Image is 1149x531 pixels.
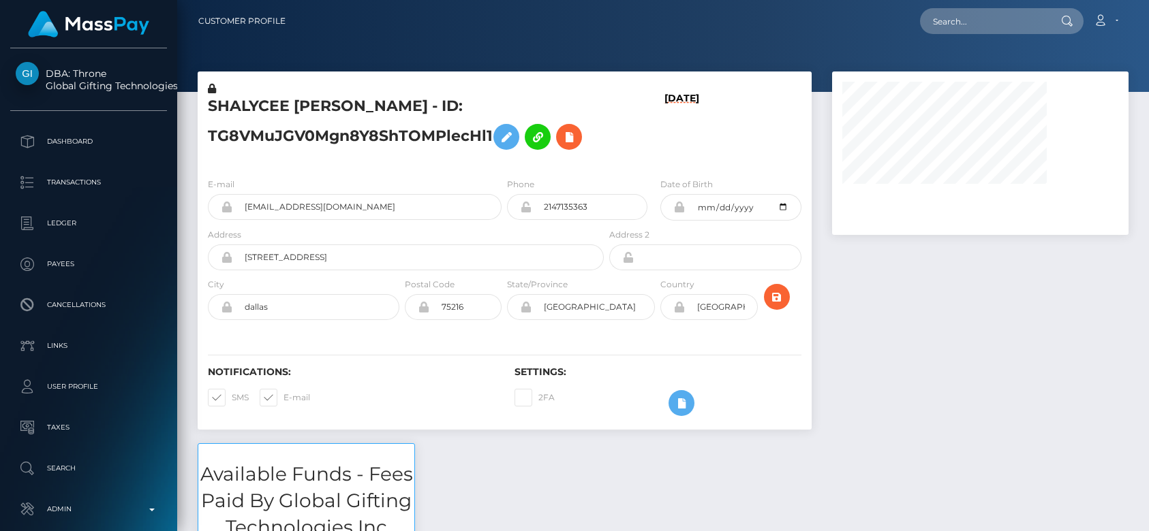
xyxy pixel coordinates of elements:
[507,278,568,291] label: State/Province
[609,229,649,241] label: Address 2
[920,8,1048,34] input: Search...
[10,288,167,322] a: Cancellations
[10,370,167,404] a: User Profile
[198,7,286,35] a: Customer Profile
[10,67,167,92] span: DBA: Throne Global Gifting Technologies Inc
[660,278,694,291] label: Country
[16,295,162,315] p: Cancellations
[208,389,249,406] label: SMS
[16,458,162,479] p: Search
[515,366,801,378] h6: Settings:
[10,329,167,363] a: Links
[16,417,162,438] p: Taxes
[16,254,162,274] p: Payees
[507,178,534,191] label: Phone
[16,499,162,519] p: Admin
[16,213,162,234] p: Ledger
[16,131,162,152] p: Dashboard
[208,229,241,241] label: Address
[208,366,494,378] h6: Notifications:
[10,247,167,281] a: Payees
[515,389,555,406] label: 2FA
[10,165,167,199] a: Transactions
[208,96,596,157] h5: SHALYCEE [PERSON_NAME] - ID: TG8VMuJGV0Mgn8Y8ShTOMPlecHl1
[10,492,167,526] a: Admin
[16,172,162,193] p: Transactions
[28,11,149,37] img: MassPay Logo
[208,278,224,291] label: City
[16,62,39,85] img: Global Gifting Technologies Inc
[208,178,234,191] label: E-mail
[10,125,167,159] a: Dashboard
[660,178,713,191] label: Date of Birth
[10,451,167,485] a: Search
[260,389,310,406] label: E-mail
[10,411,167,445] a: Taxes
[405,278,455,291] label: Postal Code
[16,376,162,397] p: User Profile
[10,206,167,240] a: Ledger
[664,93,699,161] h6: [DATE]
[16,336,162,356] p: Links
